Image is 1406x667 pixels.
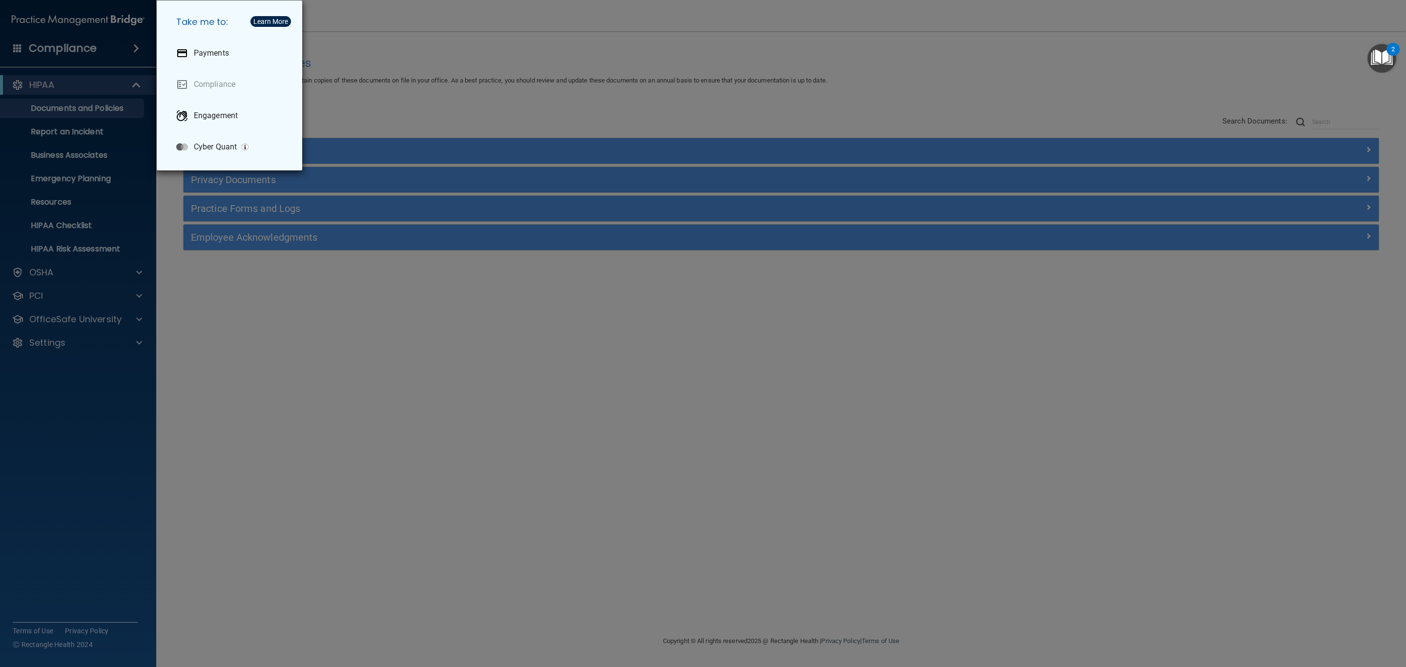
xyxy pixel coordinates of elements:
[1391,49,1395,62] div: 2
[194,142,237,152] p: Cyber Quant
[253,18,288,25] div: Learn More
[168,71,294,98] a: Compliance
[194,111,238,121] p: Engagement
[1367,44,1396,73] button: Open Resource Center, 2 new notifications
[168,40,294,67] a: Payments
[194,48,229,58] p: Payments
[168,102,294,129] a: Engagement
[250,16,291,27] button: Learn More
[168,8,294,36] h5: Take me to:
[168,133,294,161] a: Cyber Quant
